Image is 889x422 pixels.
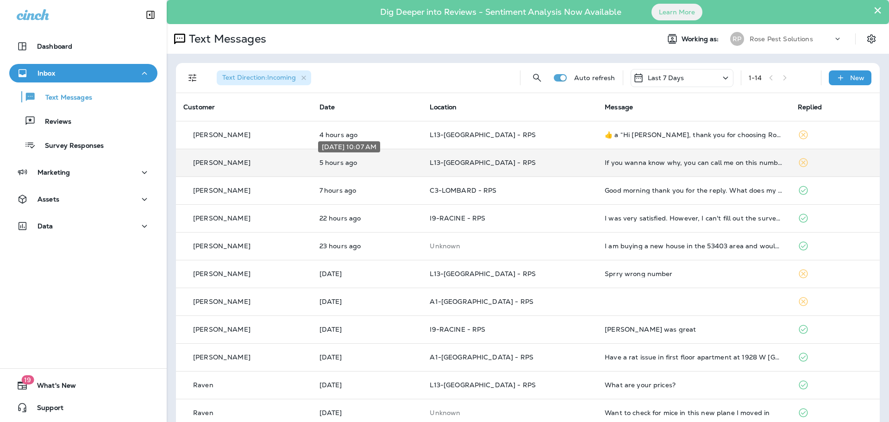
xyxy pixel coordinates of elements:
p: [PERSON_NAME] [193,187,250,194]
div: [DATE] 10:07 AM [318,141,380,152]
button: Collapse Sidebar [138,6,163,24]
p: Assets [38,195,59,203]
span: A1-[GEOGRAPHIC_DATA] - RPS [430,353,533,361]
p: Oct 8, 2025 07:43 AM [319,187,415,194]
p: [PERSON_NAME] [193,159,250,166]
p: Auto refresh [574,74,615,82]
button: 19What's New [9,376,157,395]
p: [PERSON_NAME] [193,270,250,277]
div: 1 - 14 [749,74,762,82]
p: [PERSON_NAME] [193,353,250,361]
p: Data [38,222,53,230]
span: Location [430,103,457,111]
p: Oct 7, 2025 12:47 PM [319,270,415,277]
p: Oct 2, 2025 01:20 AM [319,409,415,416]
span: Text Direction : Incoming [222,73,296,82]
span: C3-LOMBARD - RPS [430,186,496,195]
div: What are your prices? [605,381,783,389]
p: Text Messages [185,32,266,46]
span: I9-RACINE - RPS [430,214,485,222]
span: L13-[GEOGRAPHIC_DATA] - RPS [430,270,536,278]
p: Rose Pest Solutions [750,35,813,43]
span: 19 [21,375,34,384]
p: Oct 5, 2025 06:16 AM [319,298,415,305]
p: Oct 8, 2025 10:48 AM [319,131,415,139]
p: [PERSON_NAME] [193,131,250,139]
div: ​👍​ a “ Hi Nathan, thank you for choosing Rose Pest Solutions! If you're happy with the service y... [605,131,783,139]
p: [PERSON_NAME] [193,326,250,333]
button: Search Messages [528,69,546,87]
span: Support [28,404,63,415]
p: Oct 2, 2025 07:43 AM [319,381,415,389]
span: Customer [183,103,215,111]
button: Settings [863,31,880,47]
button: Reviews [9,111,157,131]
button: Data [9,217,157,235]
button: Learn More [651,4,702,20]
p: Oct 7, 2025 04:55 PM [319,214,415,222]
div: Good morning thank you for the reply. What does my service include? [605,187,783,194]
div: I was very satisfied. However, I can't fill out the survey. It requires a Google email. Mine is H... [605,214,783,222]
p: This customer does not have a last location and the phone number they messaged is not assigned to... [430,242,590,250]
div: RP [730,32,744,46]
span: I9-RACINE - RPS [430,325,485,334]
div: Sprry wrong number [605,270,783,277]
p: Last 7 Days [648,74,684,82]
button: Close [873,3,882,18]
button: Assets [9,190,157,208]
button: Support [9,398,157,417]
p: Dashboard [37,43,72,50]
p: Oct 7, 2025 03:35 PM [319,242,415,250]
p: Raven [193,381,213,389]
span: Message [605,103,633,111]
span: Working as: [682,35,721,43]
span: A1-[GEOGRAPHIC_DATA] - RPS [430,297,533,306]
button: Marketing [9,163,157,182]
button: Filters [183,69,202,87]
span: Replied [798,103,822,111]
div: Want to check for mice in this new plane I moved in [605,409,783,416]
span: L13-[GEOGRAPHIC_DATA] - RPS [430,131,536,139]
button: Inbox [9,64,157,82]
div: Donald was great [605,326,783,333]
p: Oct 8, 2025 10:07 AM [319,159,415,166]
p: [PERSON_NAME] [193,214,250,222]
div: Text Direction:Incoming [217,70,311,85]
p: Survey Responses [36,142,104,151]
p: Inbox [38,69,55,77]
p: Dig Deeper into Reviews - Sentiment Analysis Now Available [353,11,648,13]
div: I am buying a new house in the 53403 area and would like to get a quote on pest prevention servic... [605,242,783,250]
p: [PERSON_NAME] [193,242,250,250]
p: [PERSON_NAME] [193,298,250,305]
button: Dashboard [9,37,157,56]
button: Survey Responses [9,135,157,155]
button: Text Messages [9,87,157,107]
p: Marketing [38,169,70,176]
p: New [850,74,864,82]
p: Raven [193,409,213,416]
span: L13-[GEOGRAPHIC_DATA] - RPS [430,381,536,389]
span: Date [319,103,335,111]
p: Reviews [36,118,71,126]
div: If you wanna know why, you can call me on this number and I explain to you. Thank you. [605,159,783,166]
span: L13-[GEOGRAPHIC_DATA] - RPS [430,158,536,167]
p: This customer does not have a last location and the phone number they messaged is not assigned to... [430,409,590,416]
p: Oct 3, 2025 01:03 PM [319,326,415,333]
p: Text Messages [36,94,92,102]
p: Oct 2, 2025 12:31 PM [319,353,415,361]
div: Have a rat issue in first floor apartment at 1928 W Huron. I have an account - Megan Everett. I’d... [605,353,783,361]
span: What's New [28,382,76,393]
